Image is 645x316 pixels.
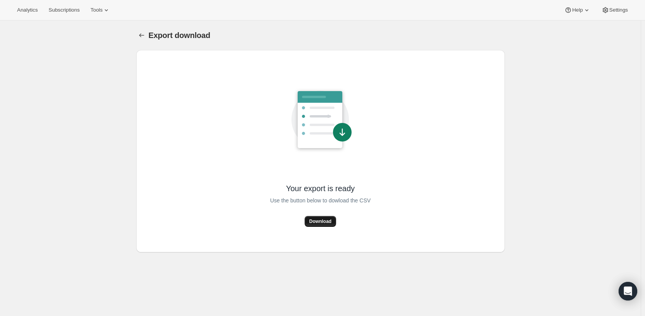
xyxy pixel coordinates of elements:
span: Use the button below to dowload the CSV [270,196,371,205]
button: Export download [136,30,147,41]
button: Download [305,216,336,227]
button: Tools [86,5,115,16]
span: Tools [90,7,102,13]
div: Open Intercom Messenger [619,282,637,300]
button: Help [560,5,595,16]
button: Subscriptions [44,5,84,16]
button: Settings [597,5,633,16]
span: Subscriptions [49,7,80,13]
span: Analytics [17,7,38,13]
span: Download [309,218,331,224]
span: Settings [609,7,628,13]
span: Your export is ready [286,183,355,193]
button: Analytics [12,5,42,16]
span: Export download [149,31,210,40]
span: Help [572,7,583,13]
